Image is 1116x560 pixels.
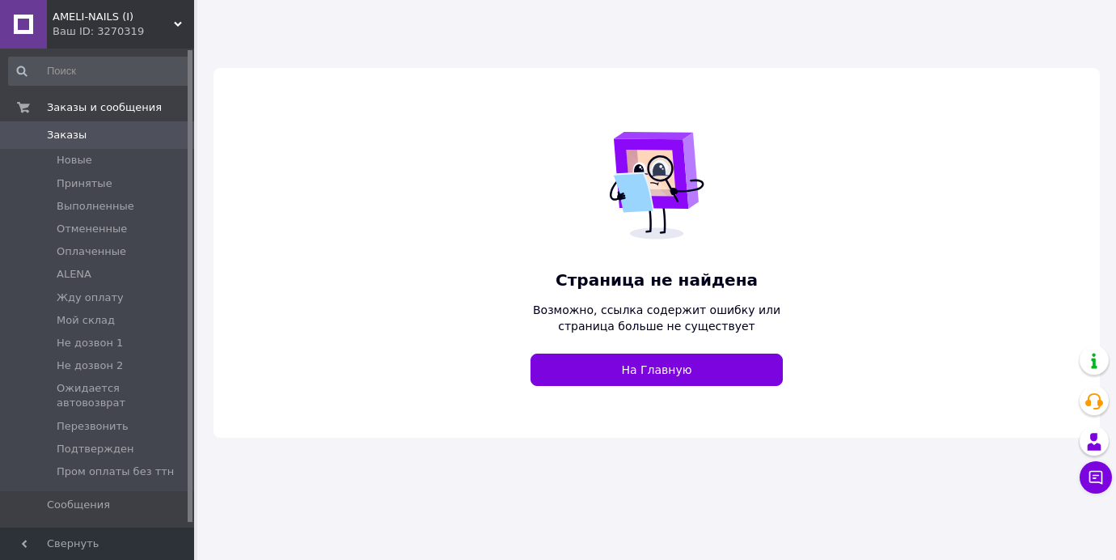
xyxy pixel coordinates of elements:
span: Новые [57,153,92,168]
span: Страница не найдена [531,269,783,292]
button: Чат с покупателем [1080,461,1112,494]
span: Не дозвон 2 [57,358,123,373]
span: Покупатели [47,525,113,540]
span: Сообщения [47,498,110,512]
span: Подтвержден [57,442,133,456]
span: Оплаченные [57,244,126,259]
span: Принятые [57,176,112,191]
span: AMELI-NAILS (I) [53,10,174,24]
span: Жду оплату [57,291,124,305]
span: Ожидается автовозврат [57,381,189,410]
span: Заказы [47,128,87,142]
span: Возможно, ссылка содержит ошибку или страница больше не существует [531,302,783,334]
span: Заказы и сообщения [47,100,162,115]
input: Поиск [8,57,191,86]
span: Отмененные [57,222,127,236]
a: На Главную [531,354,783,386]
span: Мой склад [57,313,115,328]
span: Выполненные [57,199,134,214]
span: Перезвонить [57,419,129,434]
span: Пром оплаты без ттн [57,465,174,479]
div: Ваш ID: 3270319 [53,24,194,39]
span: Не дозвон 1 [57,336,123,350]
span: ALENA [57,267,91,282]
